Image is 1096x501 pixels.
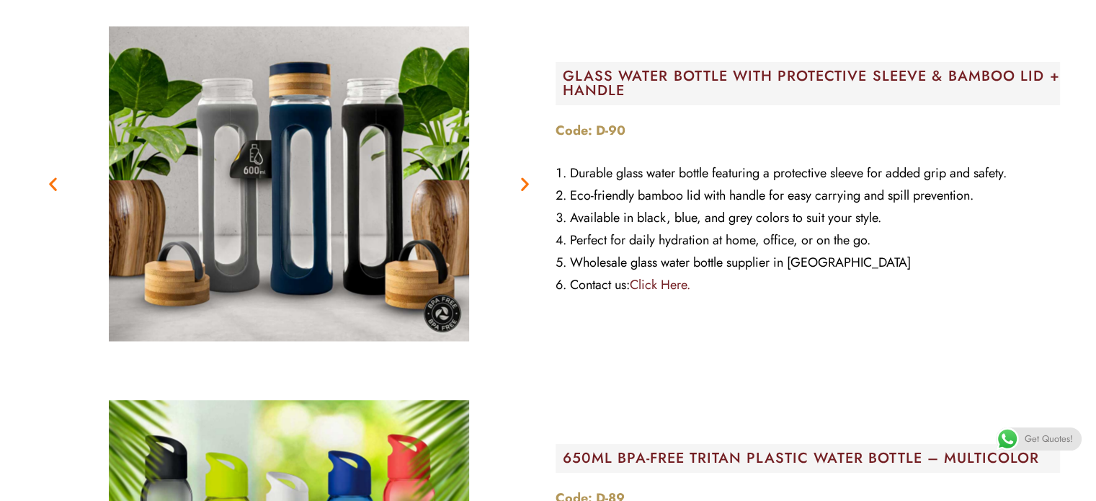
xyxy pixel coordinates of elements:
[1025,427,1073,451] span: Get Quotes!
[37,4,541,364] div: Image Carousel
[556,252,1060,274] li: Wholesale glass water bottle supplier in [GEOGRAPHIC_DATA]
[516,174,534,192] div: Next slide
[563,69,1060,98] h2: GLASS WATER BOTTLE WITH PROTECTIVE SLEEVE & BAMBOO LID + HANDLE
[556,162,1060,185] li: Durable glass water bottle featuring a protective sleeve for added grip and safety.
[563,451,1060,466] h2: 650ML BPA-FREE TRITAN PLASTIC WATER BOTTLE – MULTICOLOR
[109,4,469,364] img: D-90-4
[556,207,1060,229] li: Available in black, blue, and grey colors to suit your style.
[37,4,541,364] div: 2 / 2
[630,275,690,294] a: Click Here.
[556,274,1060,296] li: Contact us:
[44,174,62,192] div: Previous slide
[556,229,1060,252] li: Perfect for daily hydration at home, office, or on the go.
[556,185,1060,207] li: Eco-friendly bamboo lid with handle for easy carrying and spill prevention.
[556,121,625,140] strong: Code: D-90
